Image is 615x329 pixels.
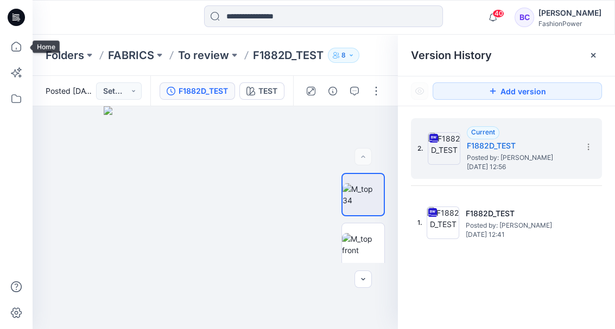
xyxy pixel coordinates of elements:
button: 8 [328,48,359,63]
img: M_top 34 [343,183,384,206]
span: Posted by: Olga Brooke [466,220,574,231]
button: Show Hidden Versions [411,82,428,100]
span: 1. [417,218,422,228]
img: M_top front [342,233,384,256]
span: Posted [DATE] 12:56 by [46,85,96,96]
h5: F1882D_TEST [467,139,575,152]
span: [DATE] 12:56 [467,163,575,171]
button: F1882D_TEST [160,82,235,100]
span: Posted by: Olga Brooke [467,152,575,163]
button: Close [589,51,598,60]
div: F1882D_TEST [179,85,228,97]
span: Version History [411,49,492,62]
span: Current [471,128,495,136]
p: 8 [341,49,346,61]
div: BC [515,8,534,27]
h5: F1882D_TEST [466,207,574,220]
img: F1882D_TEST [428,132,460,165]
a: FABRICS [108,48,154,63]
p: F1882D_TEST [253,48,324,63]
button: Add version [433,82,602,100]
button: Details [324,82,341,100]
span: [DATE] 12:41 [466,231,574,238]
img: F1882D_TEST [427,207,459,239]
div: [PERSON_NAME] [538,7,601,20]
div: FashionPower [538,20,601,28]
a: Folders [46,48,84,63]
span: 40 [492,9,504,18]
div: TEST [258,85,277,97]
button: TEST [239,82,284,100]
a: To review [178,48,229,63]
span: 2. [417,144,423,153]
